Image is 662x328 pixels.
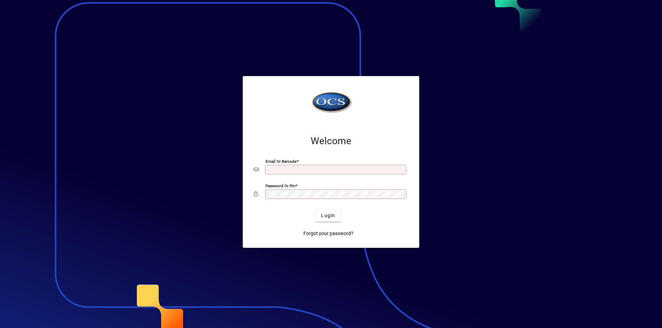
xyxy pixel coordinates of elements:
[265,159,297,164] mat-label: Email or Barcode
[321,212,335,219] span: Login
[303,230,353,237] span: Forgot your password?
[254,135,408,147] h2: Welcome
[265,183,295,188] mat-label: Password or Pin
[315,209,341,222] button: Login
[301,227,356,240] a: Forgot your password?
